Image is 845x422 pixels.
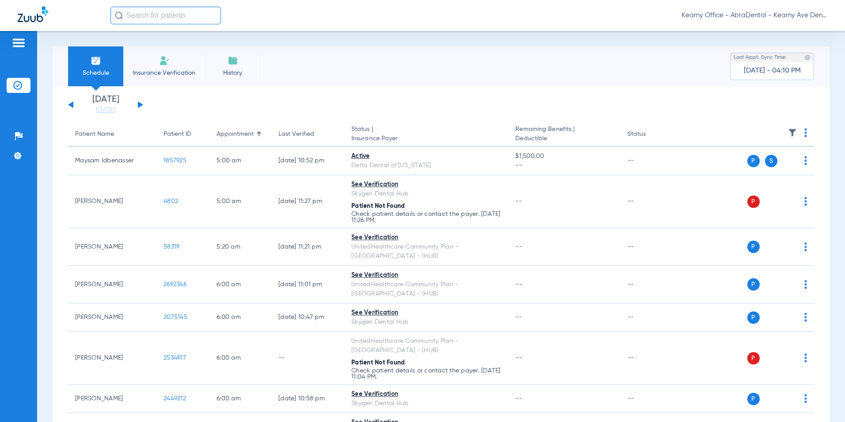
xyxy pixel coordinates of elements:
[228,55,238,66] img: History
[11,38,26,48] img: hamburger-icon
[515,244,522,250] span: --
[620,332,680,385] td: --
[620,228,680,266] td: --
[747,352,760,364] span: P
[747,278,760,291] span: P
[515,161,613,170] span: --
[271,332,344,385] td: --
[271,303,344,332] td: [DATE] 10:47 PM
[75,130,114,139] div: Patient Name
[271,385,344,413] td: [DATE] 10:58 PM
[68,175,156,228] td: [PERSON_NAME]
[217,130,254,139] div: Appointment
[744,66,801,75] span: [DATE] - 04:10 PM
[351,180,501,189] div: See Verification
[75,130,149,139] div: Patient Name
[351,233,501,242] div: See Verification
[68,303,156,332] td: [PERSON_NAME]
[110,7,221,24] input: Search for patients
[747,241,760,253] span: P
[804,54,811,61] img: last sync help info
[747,155,760,167] span: P
[515,152,613,161] span: $1,500.00
[18,7,48,22] img: Zuub Logo
[351,152,501,161] div: Active
[271,266,344,303] td: [DATE] 11:01 PM
[351,368,501,380] p: Check patient details or contact the payer. [DATE] 11:04 PM.
[91,55,101,66] img: Schedule
[804,313,807,322] img: group-dot-blue.svg
[620,175,680,228] td: --
[681,11,827,20] span: Kearny Office - AbraDental - Kearny Ave Dental, LLC - Kearny General
[620,266,680,303] td: --
[351,189,501,199] div: Skygen Dental Hub
[164,355,186,361] span: 2534917
[130,69,198,77] span: Insurance Verification
[278,130,314,139] div: Last Verified
[271,147,344,175] td: [DATE] 10:52 PM
[351,134,501,143] span: Insurance Payer
[515,134,613,143] span: Deductible
[68,332,156,385] td: [PERSON_NAME]
[79,106,132,115] a: [DATE]
[68,147,156,175] td: Maysam Idbenasser
[115,12,123,19] img: Search Icon
[79,95,132,115] li: [DATE]
[217,130,264,139] div: Appointment
[278,130,337,139] div: Last Verified
[209,385,271,413] td: 6:00 AM
[804,156,807,165] img: group-dot-blue.svg
[765,155,777,167] span: S
[209,303,271,332] td: 6:00 AM
[351,390,501,399] div: See Verification
[734,53,787,62] span: Last Appt. Sync Time:
[508,122,620,147] th: Remaining Benefits |
[747,393,760,405] span: P
[68,385,156,413] td: [PERSON_NAME]
[804,280,807,289] img: group-dot-blue.svg
[271,175,344,228] td: [DATE] 11:27 PM
[209,266,271,303] td: 6:00 AM
[75,69,117,77] span: Schedule
[620,303,680,332] td: --
[212,69,254,77] span: History
[344,122,508,147] th: Status |
[515,314,522,320] span: --
[351,399,501,408] div: Skygen Dental Hub
[804,128,807,137] img: group-dot-blue.svg
[804,242,807,251] img: group-dot-blue.svg
[351,242,501,261] div: UnitedHealthcare Community Plan - [GEOGRAPHIC_DATA] - (HUB)
[747,311,760,324] span: P
[351,360,405,366] span: Patient Not Found
[271,228,344,266] td: [DATE] 11:21 PM
[804,197,807,206] img: group-dot-blue.svg
[68,266,156,303] td: [PERSON_NAME]
[164,157,187,164] span: 1857925
[209,228,271,266] td: 5:20 AM
[68,228,156,266] td: [PERSON_NAME]
[801,380,845,422] iframe: Chat Widget
[515,355,522,361] span: --
[164,130,191,139] div: Patient ID
[164,281,187,288] span: 2692346
[164,314,187,320] span: 2075145
[159,55,170,66] img: Manual Insurance Verification
[351,318,501,327] div: Skygen Dental Hub
[164,395,186,402] span: 2449212
[351,308,501,318] div: See Verification
[351,280,501,299] div: UnitedHealthcare Community Plan - [GEOGRAPHIC_DATA] - (HUB)
[620,147,680,175] td: --
[515,281,522,288] span: --
[164,130,202,139] div: Patient ID
[164,198,178,204] span: 4802
[351,161,501,170] div: Delta Dental of [US_STATE]
[209,332,271,385] td: 6:00 AM
[351,203,405,209] span: Patient Not Found
[747,196,760,208] span: P
[515,395,522,402] span: --
[351,271,501,280] div: See Verification
[164,244,179,250] span: 58319
[209,175,271,228] td: 5:00 AM
[515,198,522,204] span: --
